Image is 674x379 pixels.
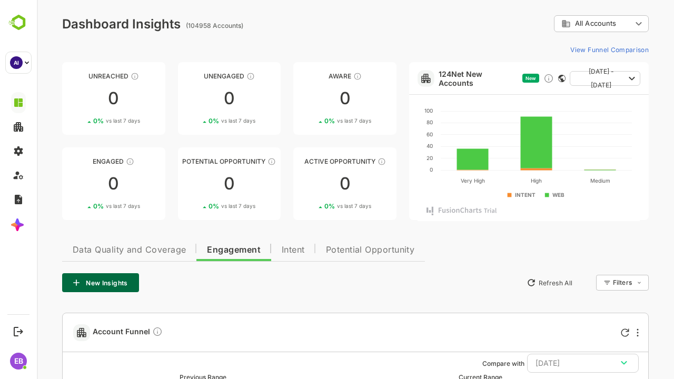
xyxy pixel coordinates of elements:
[529,41,612,58] button: View Funnel Comparison
[541,65,588,92] span: [DATE] - [DATE]
[5,13,32,33] img: BambooboxLogoMark.f1c84d78b4c51b1a7b5f700c9845e183.svg
[499,356,593,370] div: [DATE]
[141,175,244,192] div: 0
[256,90,360,107] div: 0
[141,157,244,165] div: Potential Opportunity
[184,117,219,125] span: vs last 7 days
[553,177,573,184] text: Medium
[69,202,103,210] span: vs last 7 days
[210,72,218,81] div: These accounts have not shown enough engagement and need nurturing
[390,155,396,161] text: 20
[141,62,244,135] a: UnengagedThese accounts have not shown enough engagement and need nurturing00%vs last 7 days
[25,72,128,80] div: Unreached
[10,353,27,370] div: EB
[25,147,128,220] a: EngagedThese accounts are warm, further nurturing would qualify them to MQAs00%vs last 7 days
[184,202,219,210] span: vs last 7 days
[231,157,239,166] div: These accounts are MQAs and can be passed on to Inside Sales
[69,117,103,125] span: vs last 7 days
[25,90,128,107] div: 0
[576,278,595,286] div: Filters
[424,177,448,184] text: Very High
[485,274,540,291] button: Refresh All
[524,19,595,28] div: All Accounts
[141,147,244,220] a: Potential OpportunityThese accounts are MQAs and can be passed on to Inside Sales00%vs last 7 days
[402,69,481,87] a: 124Net New Accounts
[288,202,334,210] div: 0 %
[56,117,103,125] div: 0 %
[256,147,360,220] a: Active OpportunityThese accounts have open opportunities which might be at any of the Sales Stage...
[25,175,128,192] div: 0
[172,202,219,210] div: 0 %
[538,19,579,27] span: All Accounts
[256,175,360,192] div: 0
[245,246,268,254] span: Intent
[25,157,128,165] div: Engaged
[289,246,378,254] span: Potential Opportunity
[390,131,396,137] text: 60
[584,328,592,337] div: Refresh
[390,143,396,149] text: 40
[25,16,144,32] div: Dashboard Insights
[300,117,334,125] span: vs last 7 days
[390,119,396,125] text: 80
[494,177,505,184] text: High
[316,72,325,81] div: These accounts have just entered the buying cycle and need further nurturing
[445,360,488,367] ag: Compare with
[517,14,612,34] div: All Accounts
[115,326,126,338] div: Compare Funnel to any previous dates, and click on any plot in the current funnel to view the det...
[170,246,224,254] span: Engagement
[388,107,396,114] text: 100
[300,202,334,210] span: vs last 7 days
[56,326,126,338] span: Account Funnel
[575,273,612,292] div: Filters
[341,157,349,166] div: These accounts have open opportunities which might be at any of the Sales Stages
[10,56,23,69] div: AI
[141,72,244,80] div: Unengaged
[393,166,396,173] text: 0
[600,328,602,337] div: More
[141,90,244,107] div: 0
[507,73,517,84] div: Discover new ICP-fit accounts showing engagement — via intent surges, anonymous website visits, L...
[521,75,529,82] div: This card does not support filter and segments
[25,273,102,292] button: New Insights
[172,117,219,125] div: 0 %
[25,62,128,135] a: UnreachedThese accounts have not been engaged with for a defined time period00%vs last 7 days
[256,157,360,165] div: Active Opportunity
[533,71,603,86] button: [DATE] - [DATE]
[11,324,25,338] button: Logout
[94,72,102,81] div: These accounts have not been engaged with for a defined time period
[36,246,149,254] span: Data Quality and Coverage
[490,354,602,373] button: [DATE]
[149,22,210,29] ag: (104958 Accounts)
[89,157,97,166] div: These accounts are warm, further nurturing would qualify them to MQAs
[288,117,334,125] div: 0 %
[256,72,360,80] div: Aware
[56,202,103,210] div: 0 %
[489,75,499,81] span: New
[256,62,360,135] a: AwareThese accounts have just entered the buying cycle and need further nurturing00%vs last 7 days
